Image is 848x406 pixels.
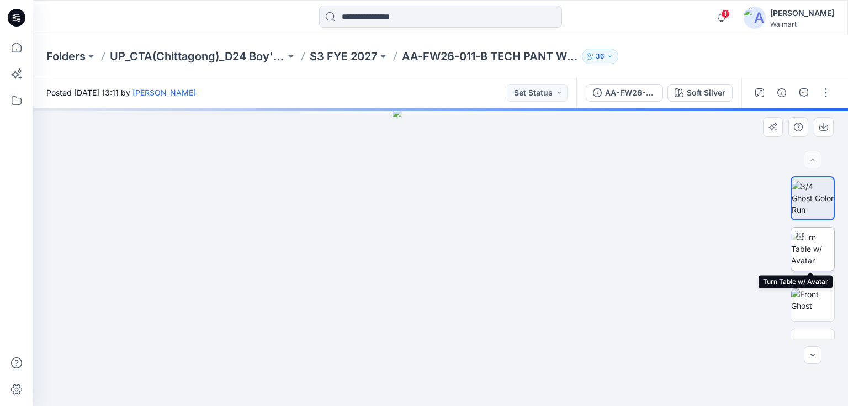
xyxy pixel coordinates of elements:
p: 36 [596,50,605,62]
button: AA-FW26-011-B TECH PANT WITH LINED [GEOGRAPHIC_DATA] [586,84,663,102]
div: Soft Silver [687,87,725,99]
div: Walmart [770,20,834,28]
img: Front Ghost [791,288,834,312]
button: 36 [582,49,618,64]
span: Posted [DATE] 13:11 by [46,87,196,98]
img: eyJhbGciOiJIUzI1NiIsImtpZCI6IjAiLCJzbHQiOiJzZXMiLCJ0eXAiOiJKV1QifQ.eyJkYXRhIjp7InR5cGUiOiJzdG9yYW... [393,108,489,406]
a: S3 FYE 2027 [310,49,378,64]
span: 1 [721,9,730,18]
img: 3/4 Ghost Color Run [792,181,834,215]
a: Folders [46,49,86,64]
a: [PERSON_NAME] [132,88,196,97]
button: Soft Silver [667,84,733,102]
img: avatar [744,7,766,29]
img: Turn Table w/ Avatar [791,231,834,266]
a: UP_CTA(Chittagong)_D24 Boy's bottom [110,49,285,64]
button: Details [773,84,791,102]
p: AA-FW26-011-B TECH PANT WITH LINED [GEOGRAPHIC_DATA] [402,49,577,64]
div: AA-FW26-011-B TECH PANT WITH LINED [GEOGRAPHIC_DATA] [605,87,656,99]
div: [PERSON_NAME] [770,7,834,20]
